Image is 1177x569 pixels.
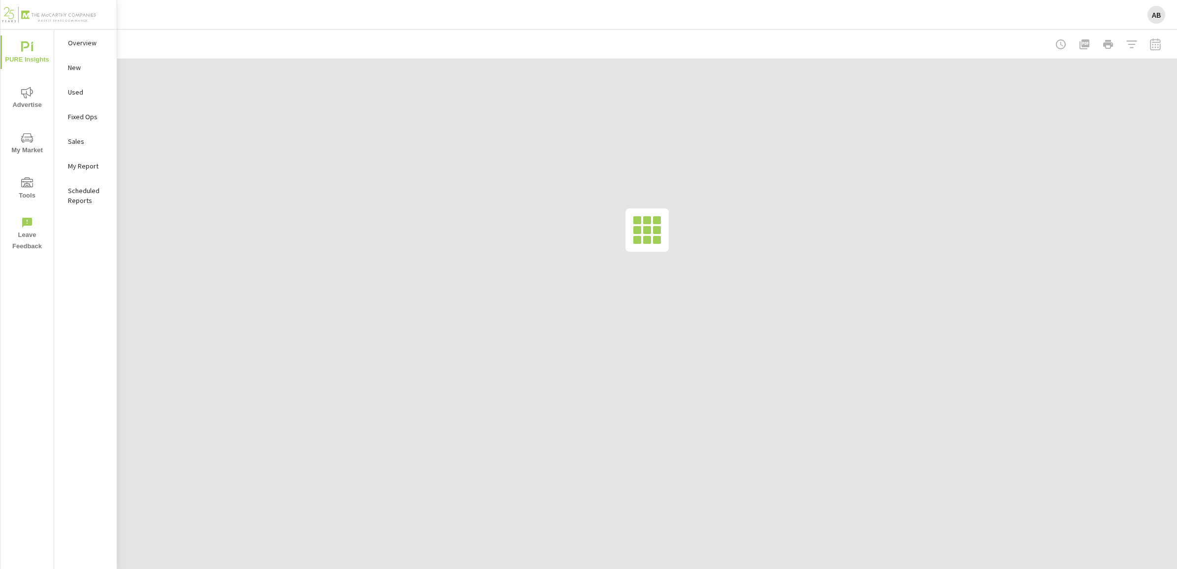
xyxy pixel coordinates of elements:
[54,159,117,173] div: My Report
[54,109,117,124] div: Fixed Ops
[3,177,51,201] span: Tools
[68,186,109,205] p: Scheduled Reports
[54,183,117,208] div: Scheduled Reports
[3,217,51,252] span: Leave Feedback
[3,87,51,111] span: Advertise
[1147,6,1165,24] div: AB
[3,41,51,66] span: PURE Insights
[68,161,109,171] p: My Report
[68,112,109,122] p: Fixed Ops
[3,132,51,156] span: My Market
[0,30,54,256] div: nav menu
[54,134,117,149] div: Sales
[68,63,109,72] p: New
[68,136,109,146] p: Sales
[54,60,117,75] div: New
[68,87,109,97] p: Used
[68,38,109,48] p: Overview
[54,35,117,50] div: Overview
[54,85,117,100] div: Used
